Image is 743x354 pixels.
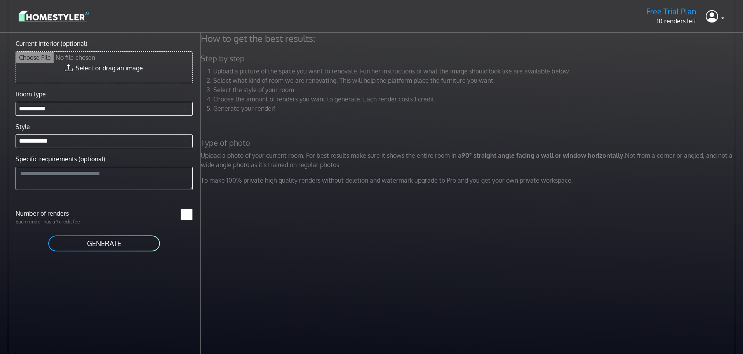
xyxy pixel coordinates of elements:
label: Style [16,122,30,131]
strong: 90° straight angle facing a wall or window horizontally. [461,152,625,159]
img: logo-3de290ba35641baa71223ecac5eacb59cb85b4c7fdf211dc9aaecaaee71ea2f8.svg [19,9,89,23]
label: Room type [16,89,46,99]
label: Specific requirements (optional) [16,154,105,164]
h5: Type of photo [196,138,742,148]
li: Upload a picture of the space you want to renovate. Further instructions of what the image should... [213,66,738,76]
h5: Free Trial Plan [646,7,696,16]
p: 10 renders left [646,16,696,26]
h5: Step by step [196,54,742,63]
label: Number of renders [11,209,104,218]
p: To make 100% private high quality renders without deletion and watermark upgrade to Pro and you g... [196,176,742,185]
h4: How to get the best results: [196,33,742,44]
label: Current interior (optional) [16,39,87,48]
li: Choose the amount of renders you want to generate. Each render costs 1 credit. [213,94,738,104]
li: Select what kind of room we are renovating. This will help the platform place the furniture you w... [213,76,738,85]
button: GENERATE [47,235,161,252]
p: Each render has a 1 credit fee [11,218,104,225]
p: Upload a photo of your current room. For best results make sure it shows the entire room in a Not... [196,151,742,169]
li: Generate your render! [213,104,738,113]
li: Select the style of your room. [213,85,738,94]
